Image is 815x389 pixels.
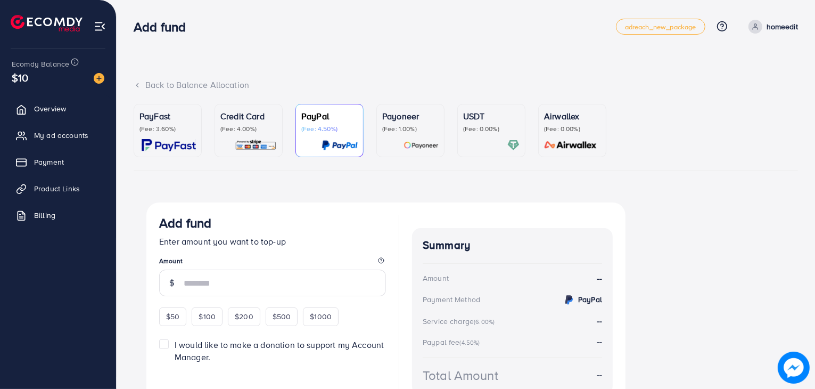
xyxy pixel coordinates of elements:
img: credit [563,294,575,306]
span: Billing [34,210,55,221]
img: card [142,139,196,151]
strong: PayPal [578,294,602,305]
a: Product Links [8,178,108,199]
div: Paypal fee [423,337,483,347]
img: image [778,352,810,384]
legend: Amount [159,256,386,270]
p: Credit Card [220,110,277,123]
p: PayFast [139,110,196,123]
h4: Summary [423,239,602,252]
span: $1000 [310,311,332,322]
img: card [235,139,277,151]
span: Product Links [34,183,80,194]
a: My ad accounts [8,125,108,146]
p: USDT [463,110,520,123]
img: card [541,139,600,151]
img: card [404,139,439,151]
p: (Fee: 0.00%) [463,125,520,133]
span: Payment [34,157,64,167]
div: Payment Method [423,294,480,305]
span: Ecomdy Balance [12,59,69,69]
div: Service charge [423,316,498,327]
span: $500 [273,311,291,322]
p: Enter amount you want to top-up [159,235,386,248]
p: (Fee: 4.00%) [220,125,277,133]
p: (Fee: 4.50%) [301,125,358,133]
p: Payoneer [382,110,439,123]
p: (Fee: 0.00%) [544,125,600,133]
img: card [507,139,520,151]
img: image [94,73,104,84]
small: (6.00%) [474,318,495,326]
strong: -- [597,272,602,285]
span: I would like to make a donation to support my Account Manager. [175,339,384,363]
a: Overview [8,98,108,119]
p: (Fee: 3.60%) [139,125,196,133]
span: $50 [166,311,179,322]
span: $100 [199,311,216,322]
img: card [322,139,358,151]
span: Overview [34,103,66,114]
a: adreach_new_package [616,19,705,35]
span: adreach_new_package [625,23,696,30]
p: (Fee: 1.00%) [382,125,439,133]
div: Amount [423,273,449,283]
strong: -- [597,369,602,381]
a: homeedit [744,20,798,34]
strong: -- [597,336,602,347]
small: (4.50%) [460,338,480,347]
div: Back to Balance Allocation [134,79,798,91]
strong: -- [597,315,602,327]
a: Billing [8,205,108,226]
img: menu [94,20,106,33]
span: My ad accounts [34,130,88,141]
div: Total Amount [423,366,498,385]
span: $200 [235,311,253,322]
p: Airwallex [544,110,600,123]
h3: Add fund [159,215,211,231]
h3: Add fund [134,19,194,35]
img: logo [11,15,83,31]
p: PayPal [301,110,358,123]
p: homeedit [767,20,798,33]
a: Payment [8,151,108,173]
span: $10 [12,70,28,85]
